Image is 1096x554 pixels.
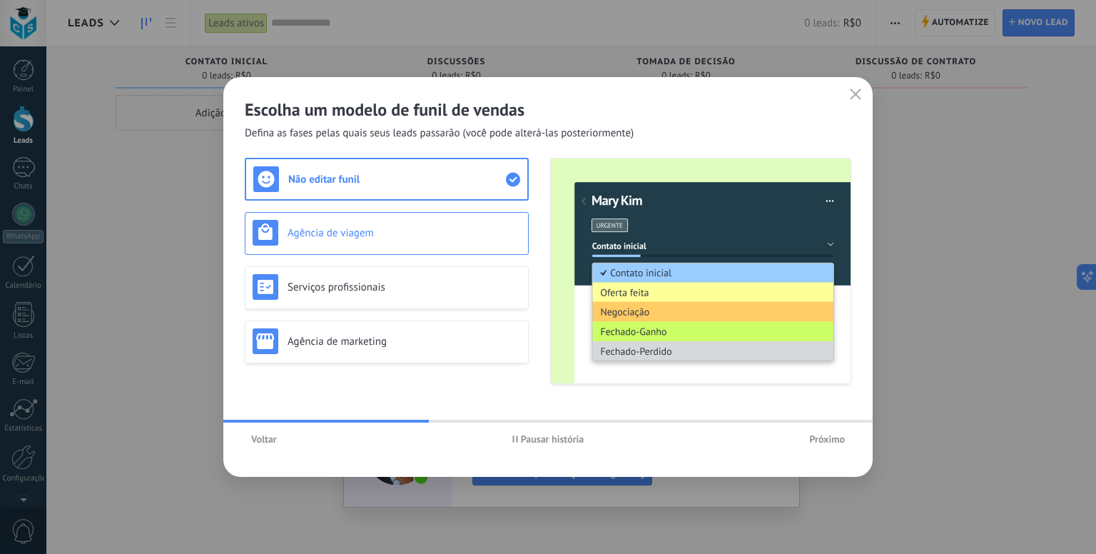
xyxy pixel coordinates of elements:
[809,434,845,444] span: Próximo
[803,428,851,450] button: Próximo
[288,281,521,294] h3: Serviços profissionais
[245,126,634,141] span: Defina as fases pelas quais seus leads passarão (você pode alterá-las posteriormente)
[251,434,277,444] span: Voltar
[506,428,591,450] button: Pausar história
[245,428,283,450] button: Voltar
[288,335,521,348] h3: Agência de marketing
[245,99,851,121] h2: Escolha um modelo de funil de vendas
[288,173,506,186] h3: Não editar funil
[521,434,584,444] span: Pausar história
[288,226,521,240] h3: Agência de viagem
